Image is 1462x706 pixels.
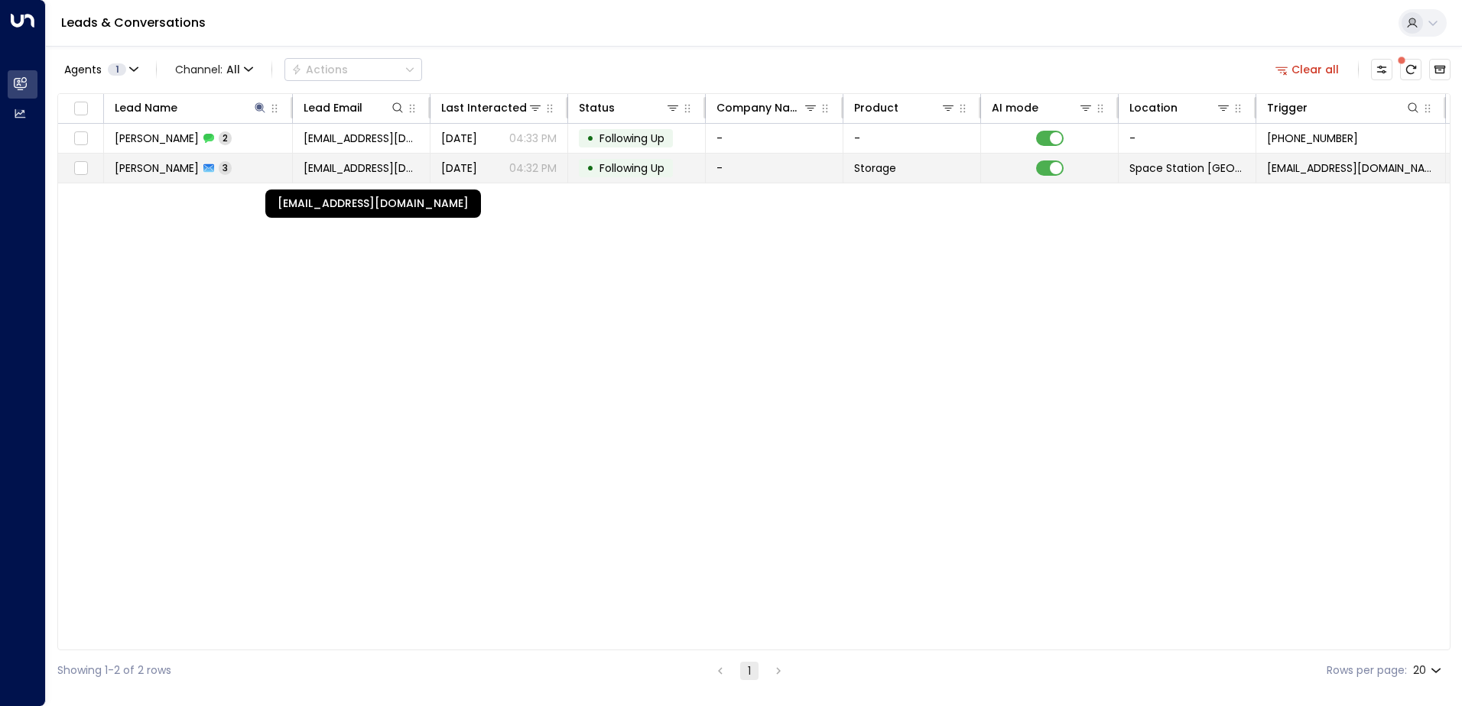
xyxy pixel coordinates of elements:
[706,124,843,153] td: -
[71,159,90,178] span: Toggle select row
[1269,59,1346,80] button: Clear all
[710,661,788,680] nav: pagination navigation
[716,99,818,117] div: Company Name
[599,131,664,146] span: Following Up
[1413,659,1444,682] div: 20
[509,131,557,146] p: 04:33 PM
[441,99,543,117] div: Last Interacted
[509,160,557,176] p: 04:32 PM
[304,99,405,117] div: Lead Email
[169,59,259,80] button: Channel:All
[169,59,259,80] span: Channel:
[284,58,422,81] div: Button group with a nested menu
[1129,160,1245,176] span: Space Station Solihull
[219,131,232,144] span: 2
[740,662,759,680] button: page 1
[304,131,419,146] span: katie.baldock91@hotmail.co.uk
[226,63,240,76] span: All
[1327,662,1407,678] label: Rows per page:
[1267,131,1358,146] span: +447852798549
[265,189,481,218] div: [EMAIL_ADDRESS][DOMAIN_NAME]
[71,129,90,148] span: Toggle select row
[304,99,362,117] div: Lead Email
[586,155,594,181] div: •
[1267,160,1434,176] span: leads@space-station.co.uk
[1429,59,1451,80] button: Archived Leads
[61,14,206,31] a: Leads & Conversations
[706,154,843,183] td: -
[1267,99,1421,117] div: Trigger
[843,124,981,153] td: -
[291,63,348,76] div: Actions
[115,99,268,117] div: Lead Name
[1400,59,1421,80] span: There are new threads available. Refresh the grid to view the latest updates.
[1267,99,1308,117] div: Trigger
[1129,99,1231,117] div: Location
[71,99,90,118] span: Toggle select all
[284,58,422,81] button: Actions
[1119,124,1256,153] td: -
[586,125,594,151] div: •
[854,160,896,176] span: Storage
[854,99,898,117] div: Product
[64,64,102,75] span: Agents
[579,99,615,117] div: Status
[441,99,527,117] div: Last Interacted
[57,662,171,678] div: Showing 1-2 of 2 rows
[1129,99,1178,117] div: Location
[108,63,126,76] span: 1
[1371,59,1392,80] button: Customize
[115,99,177,117] div: Lead Name
[992,99,1038,117] div: AI mode
[115,160,199,176] span: Katie Baldock
[304,160,419,176] span: katie.baldock91@hotmail.co.uk
[441,131,477,146] span: Oct 09, 2025
[716,99,803,117] div: Company Name
[599,160,664,176] span: Following Up
[579,99,681,117] div: Status
[854,99,956,117] div: Product
[992,99,1093,117] div: AI mode
[219,161,232,174] span: 3
[115,131,199,146] span: Katie Baldock
[57,59,144,80] button: Agents1
[441,160,477,176] span: Oct 07, 2025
